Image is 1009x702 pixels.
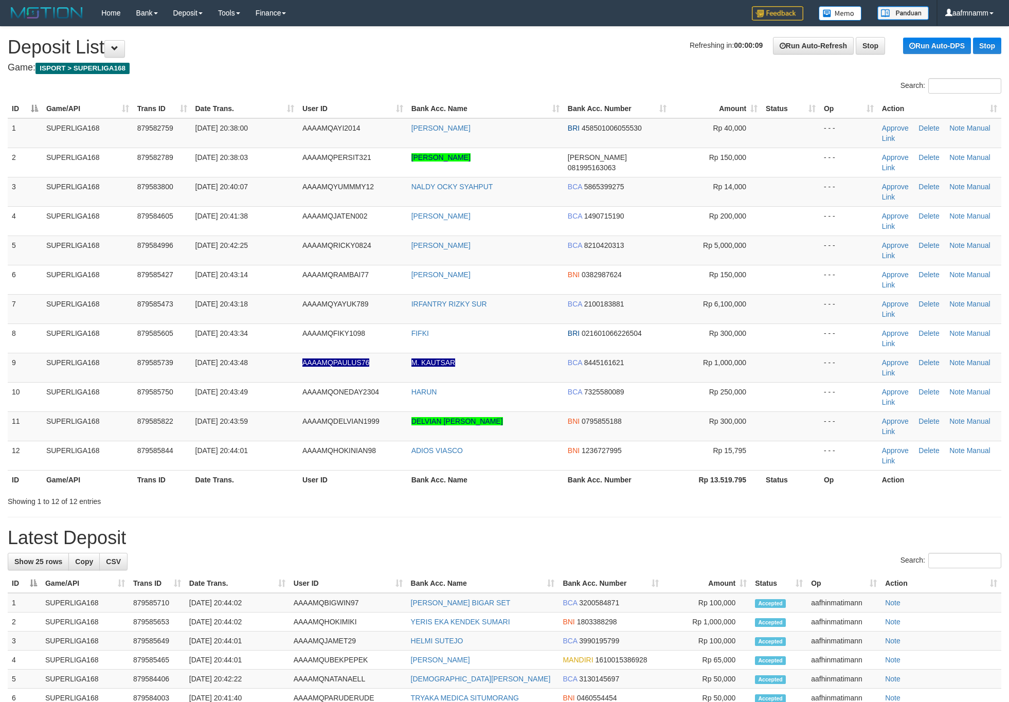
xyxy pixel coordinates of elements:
[411,300,487,308] a: IRFANTRY RIZKY SUR
[820,118,878,148] td: - - -
[820,177,878,206] td: - - -
[8,99,42,118] th: ID: activate to sort column descending
[773,37,854,55] a: Run Auto-Refresh
[882,417,909,425] a: Approve
[195,388,248,396] span: [DATE] 20:43:49
[595,656,647,664] span: Copy 1610015386928 to clipboard
[8,323,42,353] td: 8
[298,99,407,118] th: User ID: activate to sort column ascending
[918,153,939,161] a: Delete
[302,241,371,249] span: AAAAMQRICKY0824
[820,470,878,489] th: Op
[302,212,368,220] span: AAAAMQJATEN002
[290,574,407,593] th: User ID: activate to sort column ascending
[973,38,1001,54] a: Stop
[195,271,248,279] span: [DATE] 20:43:14
[563,656,593,664] span: MANDIRI
[820,265,878,294] td: - - -
[755,618,786,627] span: Accepted
[882,241,909,249] a: Approve
[882,446,909,455] a: Approve
[755,656,786,665] span: Accepted
[185,613,290,632] td: [DATE] 20:44:02
[755,675,786,684] span: Accepted
[411,446,463,455] a: ADIOS VIASCO
[579,637,619,645] span: Copy 3990195799 to clipboard
[949,388,965,396] a: Note
[8,470,42,489] th: ID
[68,553,100,570] a: Copy
[918,417,939,425] a: Delete
[762,470,820,489] th: Status
[568,358,582,367] span: BCA
[137,329,173,337] span: 879585605
[42,470,133,489] th: Game/API
[582,124,642,132] span: Copy 458501006055530 to clipboard
[8,177,42,206] td: 3
[882,183,909,191] a: Approve
[302,358,369,367] span: Nama rekening ada tanda titik/strip, harap diedit
[703,358,746,367] span: Rp 1,000,000
[734,41,763,49] strong: 00:00:09
[949,417,965,425] a: Note
[820,441,878,470] td: - - -
[411,183,493,191] a: NALDY OCKY SYAHPUT
[8,148,42,177] td: 2
[568,241,582,249] span: BCA
[568,388,582,396] span: BCA
[106,557,121,566] span: CSV
[949,124,965,132] a: Note
[819,6,862,21] img: Button%20Memo.svg
[928,78,1001,94] input: Search:
[411,637,463,645] a: HELMI SUTEJO
[584,241,624,249] span: Copy 8210420313 to clipboard
[903,38,971,54] a: Run Auto-DPS
[8,574,41,593] th: ID: activate to sort column descending
[133,99,191,118] th: Trans ID: activate to sort column ascending
[882,271,909,279] a: Approve
[882,358,990,377] a: Manual Link
[137,183,173,191] span: 879583800
[8,236,42,265] td: 5
[918,124,939,132] a: Delete
[885,618,900,626] a: Note
[411,124,471,132] a: [PERSON_NAME]
[918,212,939,220] a: Delete
[42,206,133,236] td: SUPERLIGA168
[42,441,133,470] td: SUPERLIGA168
[191,470,298,489] th: Date Trans.
[41,632,129,651] td: SUPERLIGA168
[900,78,1001,94] label: Search:
[8,265,42,294] td: 6
[411,417,503,425] a: DELVIAN [PERSON_NAME]
[820,353,878,382] td: - - -
[882,388,990,406] a: Manual Link
[290,632,407,651] td: AAAAMQJAMET29
[918,446,939,455] a: Delete
[411,618,510,626] a: YERIS EKA KENDEK SUMARI
[820,323,878,353] td: - - -
[8,553,69,570] a: Show 25 rows
[195,212,248,220] span: [DATE] 20:41:38
[579,675,619,683] span: Copy 3130145697 to clipboard
[290,651,407,670] td: AAAAMQUBEKPEPEK
[185,593,290,613] td: [DATE] 20:44:02
[709,417,746,425] span: Rp 300,000
[411,241,471,249] a: [PERSON_NAME]
[185,632,290,651] td: [DATE] 20:44:01
[882,124,990,142] a: Manual Link
[137,271,173,279] span: 879585427
[133,470,191,489] th: Trans ID
[290,613,407,632] td: AAAAMQHOKIMIKI
[882,271,990,289] a: Manual Link
[129,670,185,689] td: 879584406
[709,271,746,279] span: Rp 150,000
[671,470,762,489] th: Rp 13.519.795
[882,358,909,367] a: Approve
[882,329,909,337] a: Approve
[568,164,616,172] span: Copy 081995163063 to clipboard
[949,300,965,308] a: Note
[8,651,41,670] td: 4
[8,206,42,236] td: 4
[137,124,173,132] span: 879582759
